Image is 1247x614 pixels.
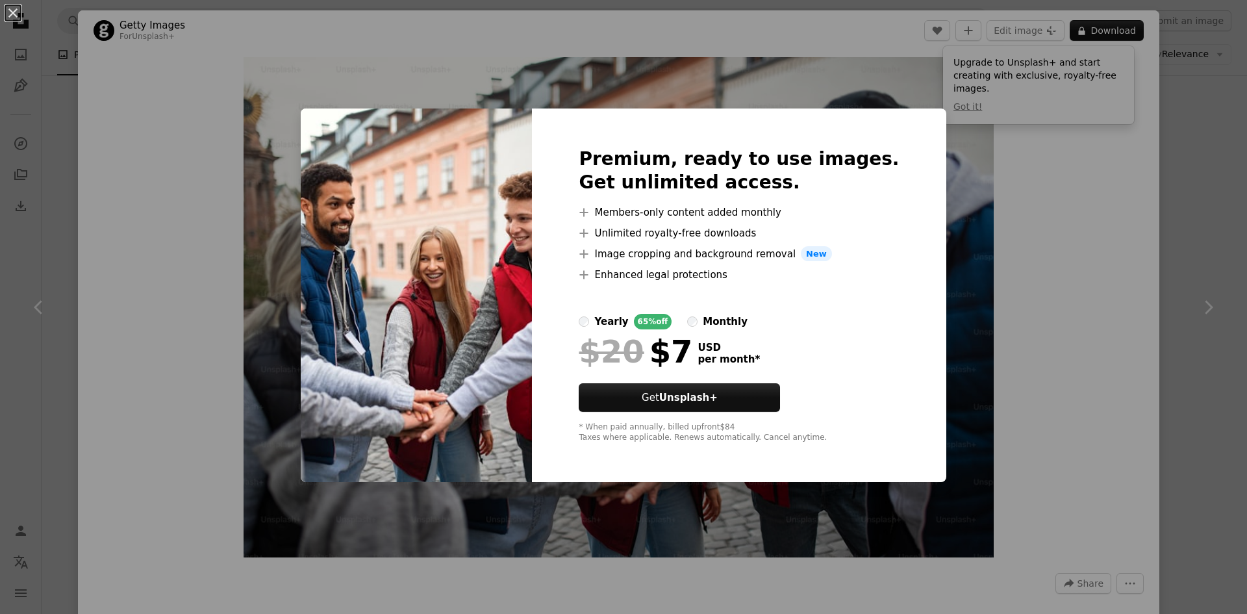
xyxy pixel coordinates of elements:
li: Image cropping and background removal [579,246,899,262]
img: premium_photo-1681830431271-d740702ec63f [301,109,532,483]
div: $7 [579,335,692,368]
div: * When paid annually, billed upfront $84 Taxes where applicable. Renews automatically. Cancel any... [579,422,899,443]
span: New [801,246,832,262]
input: monthly [687,316,698,327]
span: $20 [579,335,644,368]
input: yearly65%off [579,316,589,327]
h2: Premium, ready to use images. Get unlimited access. [579,147,899,194]
li: Unlimited royalty-free downloads [579,225,899,241]
button: GetUnsplash+ [579,383,780,412]
span: USD [698,342,760,353]
div: 65% off [634,314,672,329]
strong: Unsplash+ [659,392,718,403]
span: per month * [698,353,760,365]
div: yearly [594,314,628,329]
li: Members-only content added monthly [579,205,899,220]
div: monthly [703,314,748,329]
li: Enhanced legal protections [579,267,899,283]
